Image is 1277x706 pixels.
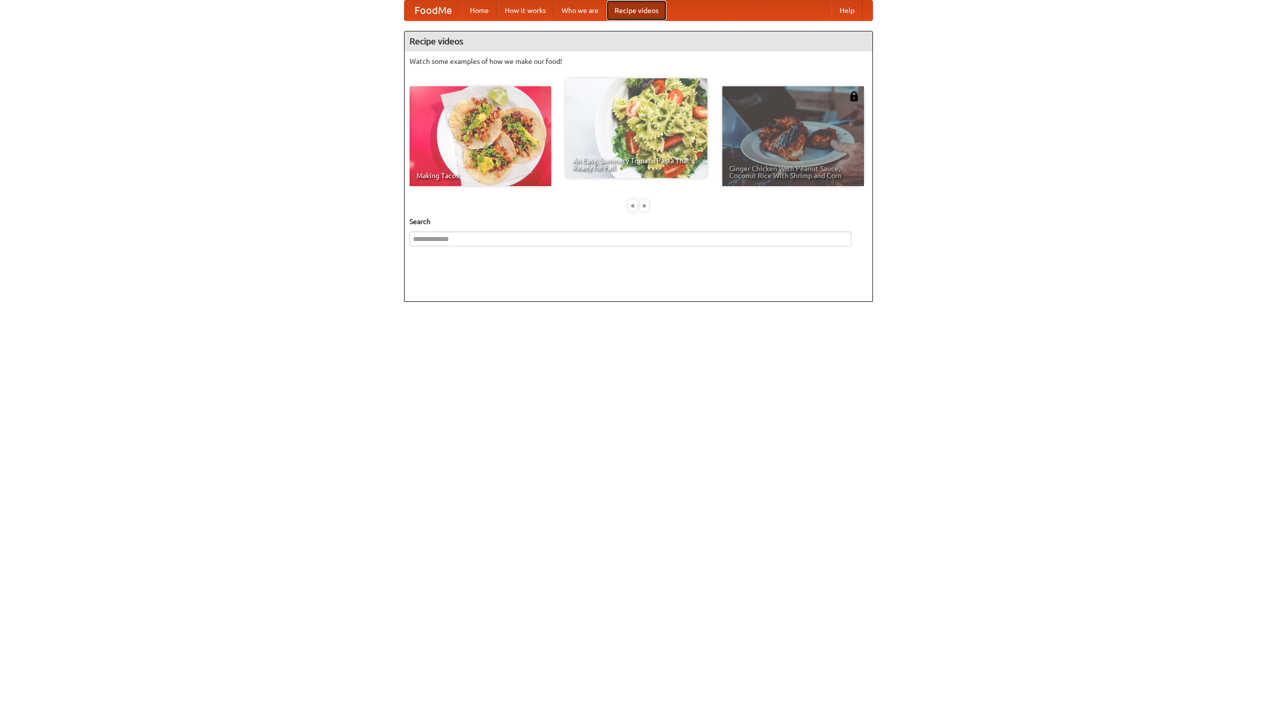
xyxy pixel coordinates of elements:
img: 483408.png [849,91,859,101]
div: « [628,199,637,212]
a: How it works [497,0,554,20]
a: Help [832,0,862,20]
a: FoodMe [405,0,462,20]
div: » [640,199,649,212]
a: Recipe videos [607,0,666,20]
p: Watch some examples of how we make our food! [410,56,867,66]
a: Making Tacos [410,86,551,186]
a: An Easy, Summery Tomato Pasta That's Ready for Fall [566,78,707,178]
a: Home [462,0,497,20]
h5: Search [410,217,867,227]
span: Making Tacos [417,172,544,179]
h4: Recipe videos [405,31,872,51]
a: Who we are [554,0,607,20]
span: An Easy, Summery Tomato Pasta That's Ready for Fall [573,157,700,171]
